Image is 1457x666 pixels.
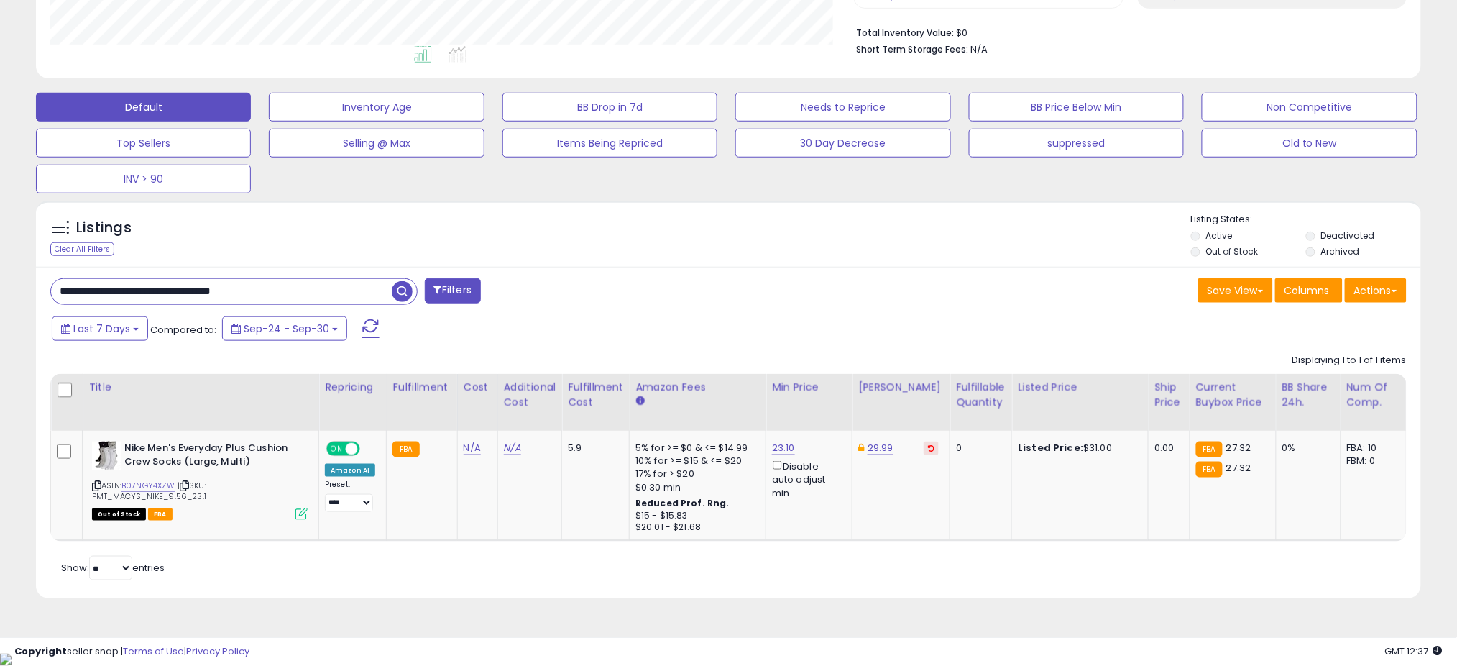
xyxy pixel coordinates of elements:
[76,218,132,238] h5: Listings
[635,455,755,467] div: 10% for >= $15 & <= $20
[1018,442,1137,455] div: $31.00
[392,380,451,395] div: Fulfillment
[1347,380,1399,410] div: Num of Comp.
[1226,461,1251,475] span: 27.32
[14,644,67,658] strong: Copyright
[1347,455,1394,467] div: FBM: 0
[14,645,249,659] div: seller snap | |
[1282,380,1335,410] div: BB Share 24h.
[1202,129,1417,158] button: Old to New
[1347,442,1394,455] div: FBA: 10
[1196,442,1223,457] small: FBA
[1284,283,1330,298] span: Columns
[858,443,864,452] i: This overrides the store level Dynamic Max Price for this listing
[36,165,251,193] button: INV > 90
[858,380,944,395] div: [PERSON_NAME]
[635,395,644,408] small: Amazon Fees.
[222,316,347,341] button: Sep-24 - Sep-30
[1154,380,1183,410] div: Ship Price
[36,93,251,122] button: Default
[502,93,717,122] button: BB Drop in 7d
[568,442,618,455] div: 5.9
[856,27,954,39] b: Total Inventory Value:
[635,510,755,522] div: $15 - $15.83
[61,561,165,575] span: Show: entries
[735,93,950,122] button: Needs to Reprice
[1385,644,1443,658] span: 2025-10-8 12:37 GMT
[124,442,299,472] b: Nike Men's Everyday Plus Cushion Crew Socks (Large, Multi)
[269,129,484,158] button: Selling @ Max
[1202,93,1417,122] button: Non Competitive
[1275,278,1343,303] button: Columns
[121,480,175,492] a: B07NGY4XZW
[1196,380,1270,410] div: Current Buybox Price
[1018,441,1083,455] b: Listed Price:
[1226,441,1251,455] span: 27.32
[92,480,206,501] span: | SKU: PMT_MACYS_NIKE_9.56_23.1
[358,443,381,455] span: OFF
[1018,380,1142,395] div: Listed Price
[969,93,1184,122] button: BB Price Below Min
[1320,245,1359,257] label: Archived
[1196,462,1223,478] small: FBA
[1154,442,1178,455] div: 0.00
[52,316,148,341] button: Last 7 Days
[635,497,730,509] b: Reduced Prof. Rng.
[392,442,419,457] small: FBA
[464,441,481,455] a: N/A
[92,442,121,470] img: 41AOBJei0+L._SL40_.jpg
[1282,442,1330,455] div: 0%
[772,458,841,500] div: Disable auto adjust min
[88,380,313,395] div: Title
[504,441,521,455] a: N/A
[635,481,755,494] div: $0.30 min
[1191,213,1421,227] p: Listing States:
[502,129,717,158] button: Items Being Repriced
[123,644,184,658] a: Terms of Use
[1206,229,1233,242] label: Active
[970,42,988,56] span: N/A
[464,380,492,395] div: Cost
[969,129,1184,158] button: suppressed
[1292,354,1407,368] div: Displaying 1 to 1 of 1 items
[1345,278,1407,303] button: Actions
[1198,278,1273,303] button: Save View
[635,521,755,534] div: $20.01 - $21.68
[50,242,114,256] div: Clear All Filters
[956,442,1001,455] div: 0
[186,644,249,658] a: Privacy Policy
[325,480,375,512] div: Preset:
[856,43,968,55] b: Short Term Storage Fees:
[735,129,950,158] button: 30 Day Decrease
[504,380,556,410] div: Additional Cost
[635,380,760,395] div: Amazon Fees
[635,467,755,480] div: 17% for > $20
[150,323,216,337] span: Compared to:
[568,380,623,410] div: Fulfillment Cost
[868,441,893,455] a: 29.99
[325,464,375,477] div: Amazon AI
[425,278,481,304] button: Filters
[269,93,484,122] button: Inventory Age
[1320,229,1374,242] label: Deactivated
[244,321,329,336] span: Sep-24 - Sep-30
[148,508,173,521] span: FBA
[635,442,755,455] div: 5% for >= $0 & <= $14.99
[73,321,130,336] span: Last 7 Days
[856,23,1396,40] li: $0
[772,380,846,395] div: Min Price
[328,443,346,455] span: ON
[956,380,1006,410] div: Fulfillable Quantity
[1206,245,1259,257] label: Out of Stock
[36,129,251,158] button: Top Sellers
[92,442,308,519] div: ASIN:
[772,441,795,455] a: 23.10
[928,444,934,452] i: Revert to store-level Dynamic Max Price
[92,508,146,521] span: All listings that are currently out of stock and unavailable for purchase on Amazon
[325,380,380,395] div: Repricing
